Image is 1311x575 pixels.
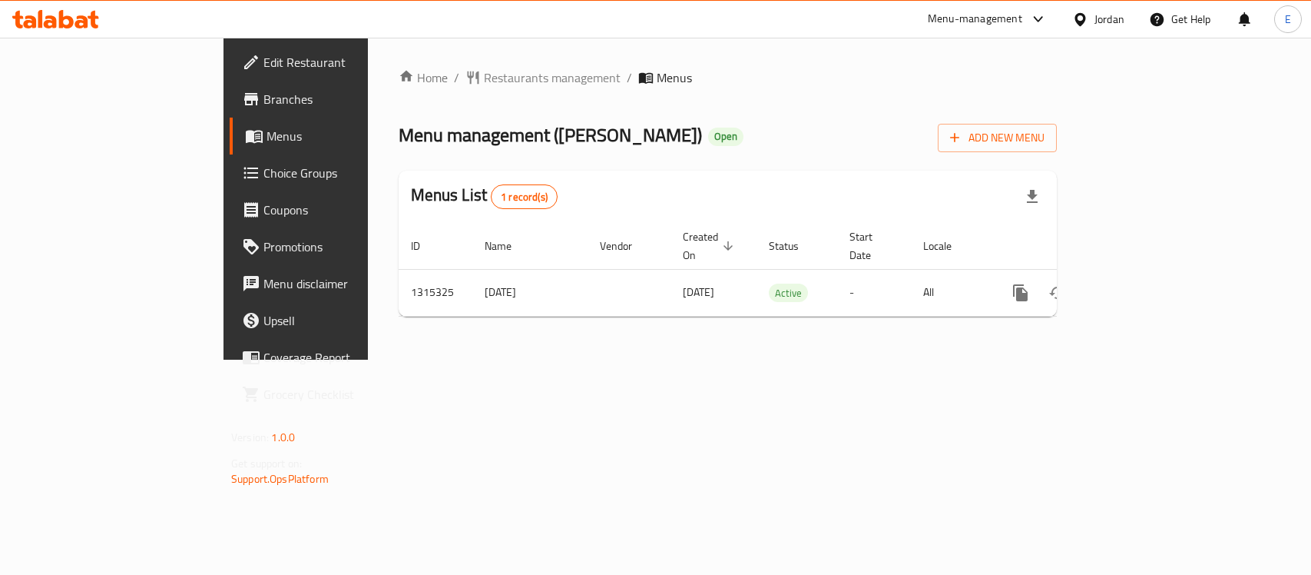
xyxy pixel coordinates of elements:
span: [DATE] [683,282,714,302]
span: E [1285,11,1291,28]
h2: Menus List [411,184,558,209]
a: Choice Groups [230,155,442,191]
div: Menu-management [928,10,1022,28]
span: Menus [657,68,692,87]
span: Vendor [600,237,652,255]
span: Created On [683,228,738,264]
span: Coupons [263,201,430,219]
span: Locale [923,237,972,255]
span: Add New Menu [950,128,1044,148]
div: Jordan [1094,11,1124,28]
span: Grocery Checklist [263,385,430,404]
span: Open [708,130,743,143]
span: Coverage Report [263,348,430,367]
button: Change Status [1039,274,1076,311]
div: Total records count [491,184,558,209]
a: Coupons [230,191,442,228]
td: - [837,269,911,316]
span: Menu management ( [PERSON_NAME] ) [399,118,702,152]
td: [DATE] [472,269,588,316]
a: Menu disclaimer [230,265,442,302]
span: Menu disclaimer [263,274,430,293]
span: Branches [263,90,430,108]
span: Version: [231,427,269,447]
span: Upsell [263,311,430,330]
table: enhanced table [399,223,1162,317]
span: Status [769,237,819,255]
nav: breadcrumb [399,68,1057,87]
a: Upsell [230,302,442,339]
span: Edit Restaurant [263,53,430,71]
div: Open [708,128,743,146]
li: / [627,68,632,87]
a: Restaurants management [465,68,621,87]
span: Get support on: [231,454,302,474]
span: Start Date [849,228,892,264]
a: Menus [230,118,442,155]
td: All [911,269,990,316]
a: Coverage Report [230,339,442,376]
div: Export file [1014,178,1051,215]
span: Choice Groups [263,164,430,182]
span: Promotions [263,238,430,256]
span: Active [769,284,808,302]
a: Support.OpsPlatform [231,469,329,489]
span: ID [411,237,440,255]
span: Restaurants management [484,68,621,87]
a: Grocery Checklist [230,376,442,413]
div: Active [769,284,808,302]
a: Branches [230,81,442,118]
span: Menus [267,127,430,145]
button: Add New Menu [938,124,1057,152]
span: 1 record(s) [492,190,557,204]
a: Promotions [230,228,442,265]
li: / [454,68,459,87]
span: 1.0.0 [271,427,295,447]
span: Name [485,237,531,255]
button: more [1002,274,1039,311]
a: Edit Restaurant [230,44,442,81]
th: Actions [990,223,1162,270]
